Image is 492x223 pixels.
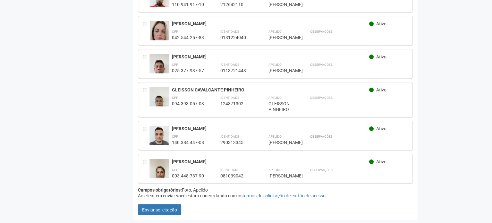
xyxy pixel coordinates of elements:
div: 042.544.257-83 [172,35,204,40]
strong: Apelido [268,135,281,138]
strong: Campos obrigatórios: [138,187,182,192]
span: Ativo [376,126,386,131]
strong: Identidade [220,63,239,66]
div: [PERSON_NAME] [172,54,369,60]
strong: CPF [172,135,178,138]
div: 124871302 [220,101,252,107]
div: [PERSON_NAME] [268,140,294,145]
strong: Observações [310,168,332,171]
strong: CPF [172,96,178,99]
strong: Identidade [220,135,239,138]
div: Entre em contato com a Aministração para solicitar o cancelamento ou 2a via [143,159,149,178]
div: 025.377.937-57 [172,68,204,73]
span: Ativo [376,21,386,26]
strong: Identidade [220,168,239,171]
div: [PERSON_NAME] [268,35,294,40]
strong: Observações [310,30,332,33]
div: 094.393.057-03 [172,101,204,107]
span: Ativo [376,159,386,164]
div: GLEISSON PINHEIRO [268,101,294,112]
div: 0131224040 [220,35,252,40]
div: 0113721443 [220,68,252,73]
strong: Apelido [268,63,281,66]
strong: CPF [172,168,178,171]
strong: Observações [310,135,332,138]
img: user.jpg [149,87,169,113]
div: [PERSON_NAME] [268,68,294,73]
button: Enviar solicitação [138,204,181,215]
div: Entre em contato com a Aministração para solicitar o cancelamento ou 2a via [143,54,149,73]
span: Ativo [376,54,386,59]
strong: CPF [172,30,178,33]
div: 140.384.447-08 [172,140,204,145]
img: user.jpg [149,54,169,80]
div: [PERSON_NAME] [268,173,294,178]
div: Entre em contato com a Aministração para solicitar o cancelamento ou 2a via [143,126,149,145]
span: Ativo [376,87,386,92]
strong: Identidade [220,30,239,33]
strong: Observações [310,96,332,99]
img: user.jpg [149,21,169,53]
div: 110.941.917-10 [172,2,204,7]
div: [PERSON_NAME] [172,126,369,132]
div: [PERSON_NAME] [172,21,369,27]
strong: Apelido [268,168,281,171]
div: GLEISSON CAVALCANTE PINHEIRO [172,87,369,93]
div: Ao clicar em enviar você estará concordando com os . [138,193,413,198]
strong: Observações [310,63,332,66]
div: Foto, Apelido [138,187,413,193]
div: 003.448.737-90 [172,173,204,178]
strong: CPF [172,63,178,66]
div: [PERSON_NAME] [268,2,294,7]
div: Entre em contato com a Aministração para solicitar o cancelamento ou 2a via [143,21,149,40]
div: 081039042 [220,173,252,178]
a: termos de solicitação de cartão de acesso [242,193,325,198]
div: 290313345 [220,140,252,145]
div: 212642110 [220,2,252,7]
strong: Identidade [220,96,239,99]
img: user.jpg [149,159,169,184]
strong: Apelido [268,96,281,99]
div: [PERSON_NAME] [172,159,369,165]
img: user.jpg [149,126,169,151]
strong: Apelido [268,30,281,33]
div: Entre em contato com a Aministração para solicitar o cancelamento ou 2a via [143,87,149,112]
